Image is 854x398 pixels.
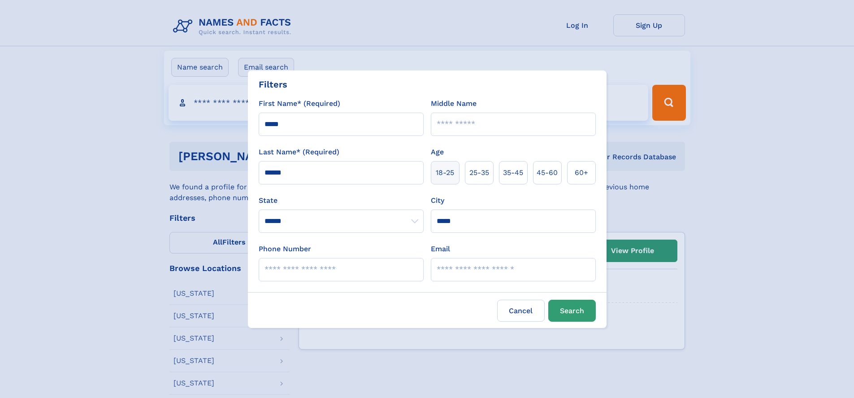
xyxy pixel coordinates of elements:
[436,167,454,178] span: 18‑25
[431,147,444,157] label: Age
[431,244,450,254] label: Email
[259,244,311,254] label: Phone Number
[259,195,424,206] label: State
[575,167,588,178] span: 60+
[503,167,523,178] span: 35‑45
[259,78,287,91] div: Filters
[497,300,545,322] label: Cancel
[548,300,596,322] button: Search
[469,167,489,178] span: 25‑35
[259,147,339,157] label: Last Name* (Required)
[431,98,477,109] label: Middle Name
[431,195,444,206] label: City
[537,167,558,178] span: 45‑60
[259,98,340,109] label: First Name* (Required)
